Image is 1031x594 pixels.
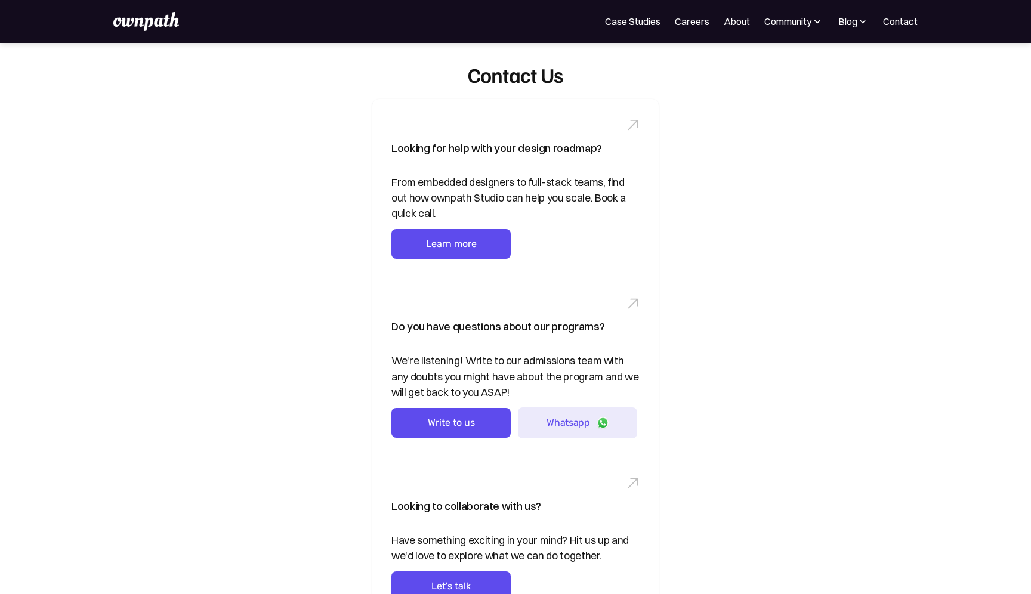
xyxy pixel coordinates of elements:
[391,408,511,438] a: Write to us
[883,14,918,29] a: Contact
[597,417,609,428] img: Whatsapp logo
[391,317,604,336] div: Do you have questions about our programs?
[391,353,640,400] div: We're listening! Write to our admissions team with any doubts you might have about the program an...
[391,139,602,158] div: Looking for help with your design roadmap?
[391,497,541,516] div: Looking to collaborate with us?
[391,229,511,259] a: Learn more
[838,14,869,29] div: Blog
[764,14,811,29] div: Community
[547,417,589,428] div: Whatsapp
[391,175,640,222] div: From embedded designers to full-stack teams, find out how ownpath Studio can help you scale. Book...
[518,407,637,438] a: Whatsapp
[391,533,640,564] div: Have something exciting in your mind? Hit us up and we'd love to explore what we can do together.
[764,14,823,29] div: Community
[605,14,660,29] a: Case Studies
[675,14,709,29] a: Careers
[838,14,857,29] div: Blog
[724,14,750,29] a: About
[468,62,564,87] div: Contact Us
